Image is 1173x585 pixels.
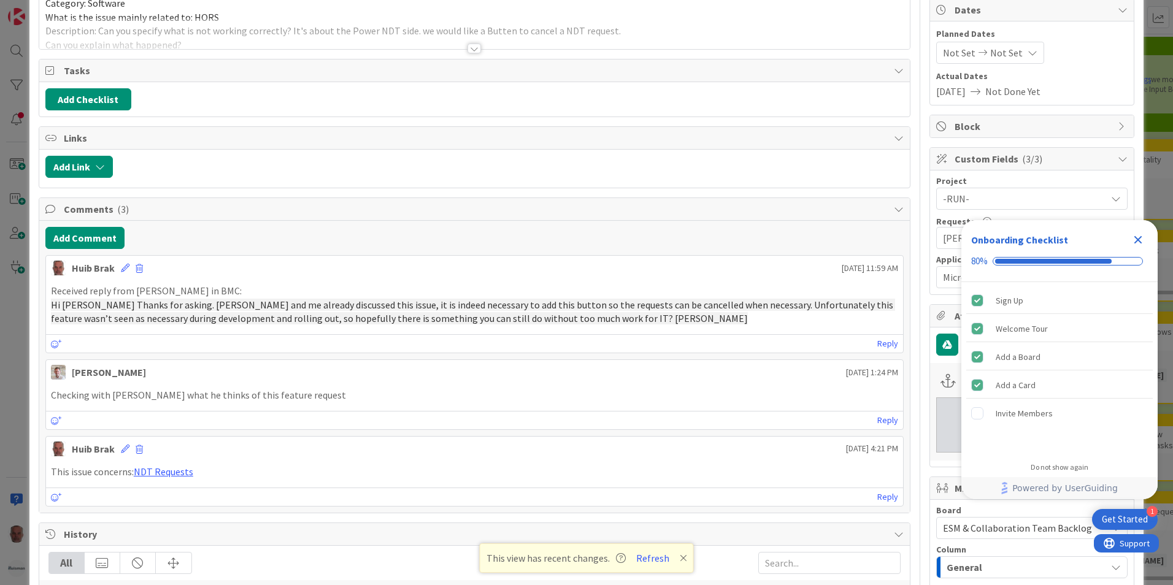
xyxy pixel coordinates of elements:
[971,256,1148,267] div: Checklist progress: 80%
[943,522,1092,534] span: ESM & Collaboration Team Backlog
[26,2,56,17] span: Support
[955,151,1112,166] span: Custom Fields
[51,261,66,275] img: HB
[117,203,129,215] span: ( 3 )
[632,550,674,566] button: Refresh
[996,321,1048,336] div: Welcome Tour
[134,465,193,478] a: NDT Requests
[51,299,895,325] span: Hi [PERSON_NAME] Thanks for asking. [PERSON_NAME] and me already discussed this issue, it is inde...
[936,84,966,99] span: [DATE]
[51,284,898,298] p: Received reply from [PERSON_NAME] in BMC:
[51,465,898,479] p: This issue concerns:
[1147,506,1158,517] div: 1
[51,388,898,402] p: Checking with [PERSON_NAME] what he thinks of this feature request
[996,293,1023,308] div: Sign Up
[966,343,1153,370] div: Add a Board is complete.
[943,269,1100,286] span: Microsoft 365
[64,63,888,78] span: Tasks
[936,545,966,554] span: Column
[955,119,1112,134] span: Block
[955,2,1112,17] span: Dates
[45,156,113,178] button: Add Link
[971,256,988,267] div: 80%
[1092,509,1158,530] div: Open Get Started checklist, remaining modules: 1
[877,489,898,505] a: Reply
[1022,153,1042,165] span: ( 3/3 )
[943,190,1100,207] span: -RUN-
[955,481,1112,495] span: Mirrors
[966,372,1153,399] div: Add a Card is complete.
[947,559,982,575] span: General
[961,282,1158,454] div: Checklist items
[49,552,85,573] div: All
[64,131,888,145] span: Links
[72,442,115,456] div: Huib Brak
[51,442,66,456] img: HB
[961,220,1158,499] div: Checklist Container
[990,45,1023,60] span: Not Set
[846,366,898,379] span: [DATE] 1:24 PM
[877,413,898,428] a: Reply
[996,378,1036,392] div: Add a Card
[966,315,1153,342] div: Welcome Tour is complete.
[842,262,898,275] span: [DATE] 11:59 AM
[955,308,1112,323] span: Attachments
[64,202,888,216] span: Comments
[936,556,1128,578] button: General
[1031,462,1088,472] div: Do not show again
[45,11,219,23] span: What is the issue mainly related to: HORS
[72,261,115,275] div: Huib Brak
[45,227,125,249] button: Add Comment
[936,506,961,514] span: Board
[936,255,1128,264] div: Application (ESM)
[961,477,1158,499] div: Footer
[877,336,898,351] a: Reply
[1102,513,1148,526] div: Get Started
[936,28,1128,40] span: Planned Dates
[996,406,1053,421] div: Invite Members
[1012,481,1118,495] span: Powered by UserGuiding
[943,45,975,60] span: Not Set
[936,177,1128,185] div: Project
[996,350,1040,364] div: Add a Board
[966,400,1153,427] div: Invite Members is incomplete.
[846,442,898,455] span: [DATE] 4:21 PM
[967,477,1152,499] a: Powered by UserGuiding
[51,365,66,380] img: Rd
[966,287,1153,314] div: Sign Up is complete.
[487,551,626,565] span: This view has recent changes.
[45,88,131,110] button: Add Checklist
[936,216,979,227] label: Requester
[64,527,888,541] span: History
[72,365,146,380] div: [PERSON_NAME]
[1128,230,1148,250] div: Close Checklist
[985,84,1040,99] span: Not Done Yet
[936,70,1128,83] span: Actual Dates
[758,552,901,574] input: Search...
[971,232,1068,247] div: Onboarding Checklist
